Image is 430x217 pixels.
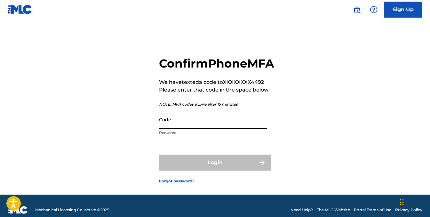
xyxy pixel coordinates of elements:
img: MLC Logo [8,5,32,14]
h2: Confirm Phone MFA [159,56,274,71]
span: Mechanical Licensing Collective © 2025 [35,207,109,213]
iframe: Chat Widget [398,186,430,217]
img: logo [8,206,28,214]
p: Please enter that code in the space below [159,86,274,94]
img: help [370,6,378,13]
div: Drag [400,193,404,212]
a: Public Search [351,3,363,16]
p: Required [159,130,267,136]
a: The MLC Website [317,207,350,213]
a: Portal Terms of Use [354,207,391,213]
img: search [353,6,361,13]
a: Forgot password? [159,178,195,184]
a: Privacy Policy [395,207,422,213]
a: Need Help? [291,207,313,213]
p: We have texted a code to XXXXXXXX4492 [159,78,274,86]
p: NOTE: MFA codes expire after 15 minutes [159,101,274,107]
div: Help [367,3,380,16]
a: Sign Up [384,2,422,18]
